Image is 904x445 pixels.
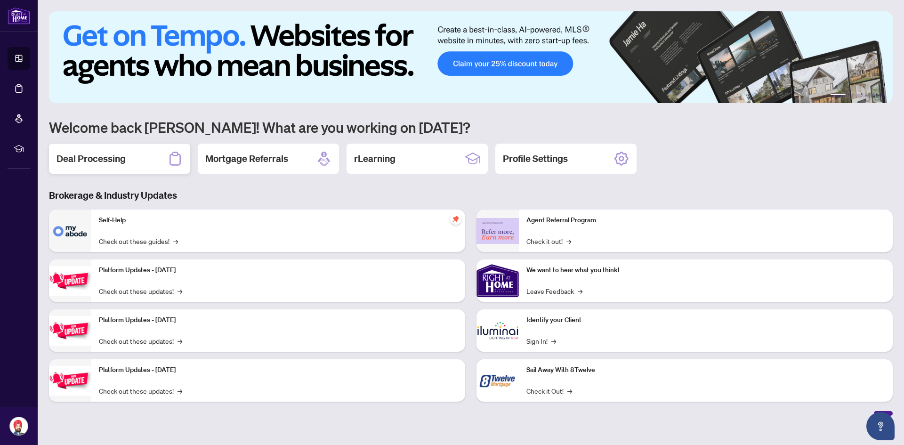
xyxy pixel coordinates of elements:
[566,236,571,246] span: →
[205,152,288,165] h2: Mortgage Referrals
[49,210,91,252] img: Self-Help
[476,259,519,302] img: We want to hear what you think!
[49,366,91,396] img: Platform Updates - June 23, 2025
[526,215,885,226] p: Agent Referral Program
[99,236,178,246] a: Check out these guides!→
[99,215,458,226] p: Self-Help
[866,412,895,440] button: Open asap
[567,386,572,396] span: →
[864,94,868,97] button: 4
[831,94,846,97] button: 1
[49,11,893,103] img: Slide 0
[99,265,458,275] p: Platform Updates - [DATE]
[476,309,519,352] img: Identify your Client
[99,286,182,296] a: Check out these updates!→
[476,218,519,244] img: Agent Referral Program
[849,94,853,97] button: 2
[49,316,91,346] img: Platform Updates - July 8, 2025
[526,336,556,346] a: Sign In!→
[99,365,458,375] p: Platform Updates - [DATE]
[526,365,885,375] p: Sail Away With 8Twelve
[8,7,30,24] img: logo
[857,94,861,97] button: 3
[99,336,182,346] a: Check out these updates!→
[49,189,893,202] h3: Brokerage & Industry Updates
[503,152,568,165] h2: Profile Settings
[526,386,572,396] a: Check it Out!→
[56,152,126,165] h2: Deal Processing
[49,266,91,296] img: Platform Updates - July 21, 2025
[178,286,182,296] span: →
[526,265,885,275] p: We want to hear what you think!
[872,94,876,97] button: 5
[99,315,458,325] p: Platform Updates - [DATE]
[173,236,178,246] span: →
[178,336,182,346] span: →
[354,152,395,165] h2: rLearning
[178,386,182,396] span: →
[49,118,893,136] h1: Welcome back [PERSON_NAME]! What are you working on [DATE]?
[99,386,182,396] a: Check out these updates!→
[578,286,582,296] span: →
[551,336,556,346] span: →
[880,94,883,97] button: 6
[10,417,28,435] img: Profile Icon
[526,236,571,246] a: Check it out!→
[526,286,582,296] a: Leave Feedback→
[526,315,885,325] p: Identify your Client
[476,359,519,402] img: Sail Away With 8Twelve
[450,213,461,225] span: pushpin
